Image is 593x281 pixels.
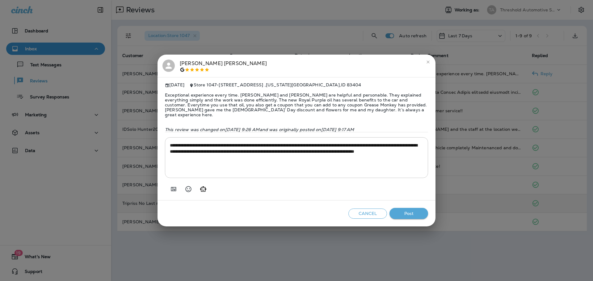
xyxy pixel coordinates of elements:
button: Add in a premade template [167,183,180,195]
div: [PERSON_NAME] [PERSON_NAME] [180,60,267,72]
span: Store 1047 - [STREET_ADDRESS] , [US_STATE][GEOGRAPHIC_DATA] , ID 83404 [194,82,361,88]
button: Generate AI response [197,183,209,195]
button: Select an emoji [182,183,195,195]
span: and was originally posted on [DATE] 9:17 AM [260,127,354,132]
span: [DATE] [165,82,184,88]
span: Exceptional experience every time. [PERSON_NAME] and [PERSON_NAME] are helpful and personable. Th... [165,88,428,122]
p: This review was changed on [DATE] 9:26 AM [165,127,428,132]
button: Post [389,208,428,219]
button: close [423,57,433,67]
button: Cancel [348,209,387,219]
